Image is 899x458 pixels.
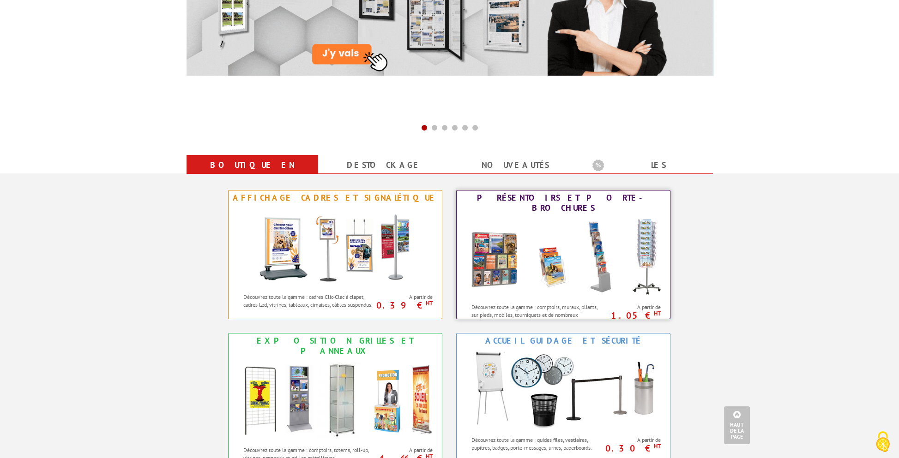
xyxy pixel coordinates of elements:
[243,293,375,309] p: Découvrez toute la gamme : cadres Clic-Clac à clapet, cadres Led, vitrines, tableaux, cimaises, c...
[250,205,421,288] img: Affichage Cadres et Signalétique
[471,436,603,452] p: Découvrez toute la gamme : guides files, vestiaires, pupitres, badges, porte-messages, urnes, pap...
[378,293,433,301] span: A partir de
[373,303,433,308] p: 0.39 €
[459,193,668,213] div: Présentoirs et Porte-brochures
[425,299,432,307] sup: HT
[234,358,437,441] img: Exposition Grilles et Panneaux
[228,190,442,319] a: Affichage Cadres et Signalétique Affichage Cadres et Signalétique Découvrez toute la gamme : cadr...
[456,190,670,319] a: Présentoirs et Porte-brochures Présentoirs et Porte-brochures Découvrez toute la gamme : comptoir...
[653,309,660,317] sup: HT
[231,193,440,203] div: Affichage Cadres et Signalétique
[461,157,570,173] a: nouveautés
[592,157,702,190] a: Les promotions
[329,157,439,173] a: Destockage
[653,442,660,450] sup: HT
[592,157,708,175] b: Les promotions
[606,303,661,311] span: A partir de
[867,427,899,458] button: Cookies (fenêtre modale)
[471,303,603,327] p: Découvrez toute la gamme : comptoirs, muraux, pliants, sur pieds, mobiles, tourniquets et de nomb...
[724,406,750,444] a: Haut de la page
[459,336,668,346] div: Accueil Guidage et Sécurité
[871,430,894,453] img: Cookies (fenêtre modale)
[198,157,307,190] a: Boutique en ligne
[601,313,661,318] p: 1.05 €
[462,215,665,298] img: Présentoirs et Porte-brochures
[606,436,661,444] span: A partir de
[378,446,433,454] span: A partir de
[601,446,661,451] p: 0.30 €
[462,348,665,431] img: Accueil Guidage et Sécurité
[231,336,440,356] div: Exposition Grilles et Panneaux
